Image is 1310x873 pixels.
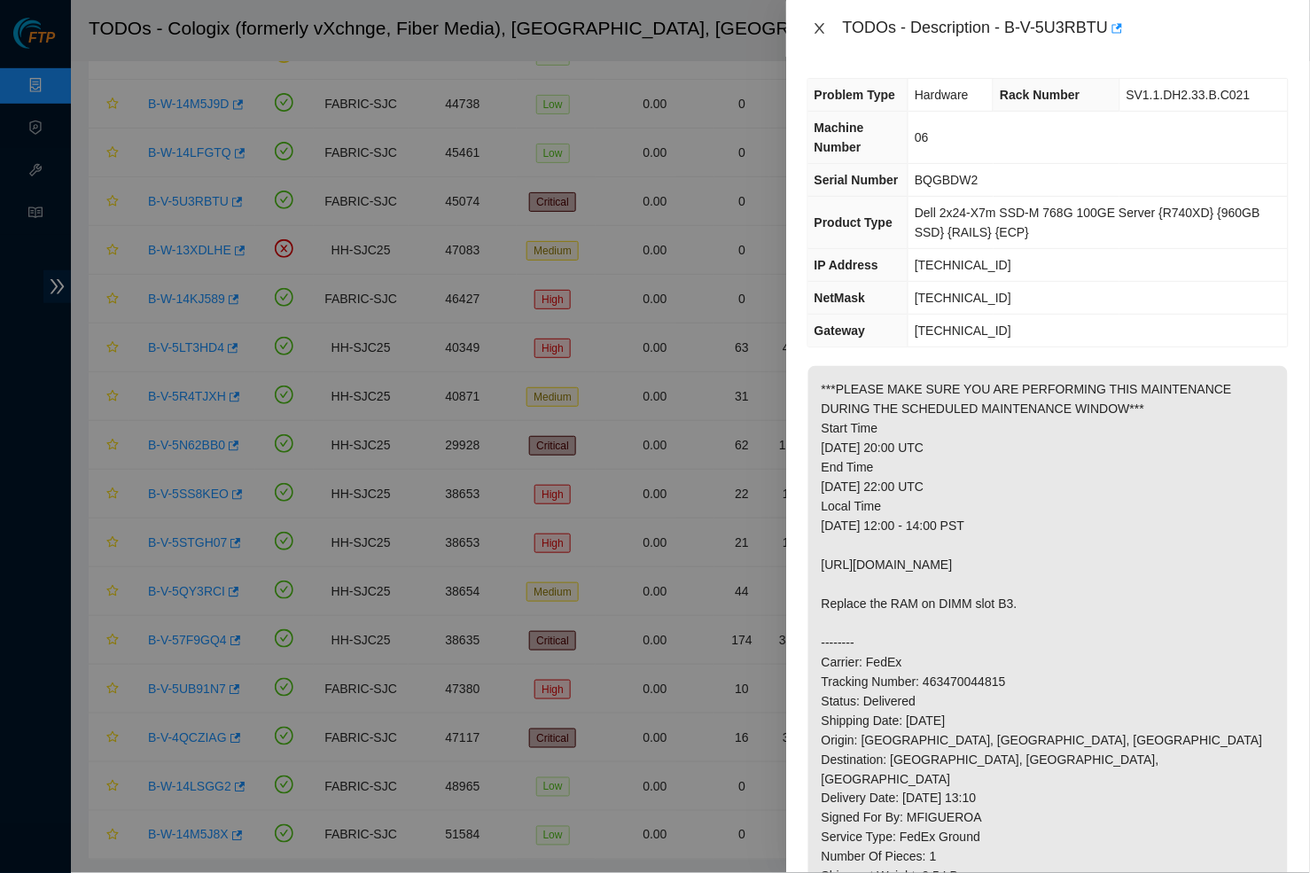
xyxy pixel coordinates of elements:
[1127,88,1251,102] span: SV1.1.DH2.33.B.C021
[815,291,866,305] span: NetMask
[915,291,1011,305] span: [TECHNICAL_ID]
[915,88,969,102] span: Hardware
[1000,88,1080,102] span: Rack Number
[813,21,827,35] span: close
[815,258,878,272] span: IP Address
[915,130,929,144] span: 06
[815,121,864,154] span: Machine Number
[915,173,979,187] span: BQGBDW2
[843,14,1289,43] div: TODOs - Description - B-V-5U3RBTU
[815,173,899,187] span: Serial Number
[915,206,1260,239] span: Dell 2x24-X7m SSD-M 768G 100GE Server {R740XD} {960GB SSD} {RAILS} {ECP}
[915,323,1011,338] span: [TECHNICAL_ID]
[915,258,1011,272] span: [TECHNICAL_ID]
[815,88,896,102] span: Problem Type
[815,215,893,230] span: Product Type
[807,20,832,37] button: Close
[815,323,866,338] span: Gateway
